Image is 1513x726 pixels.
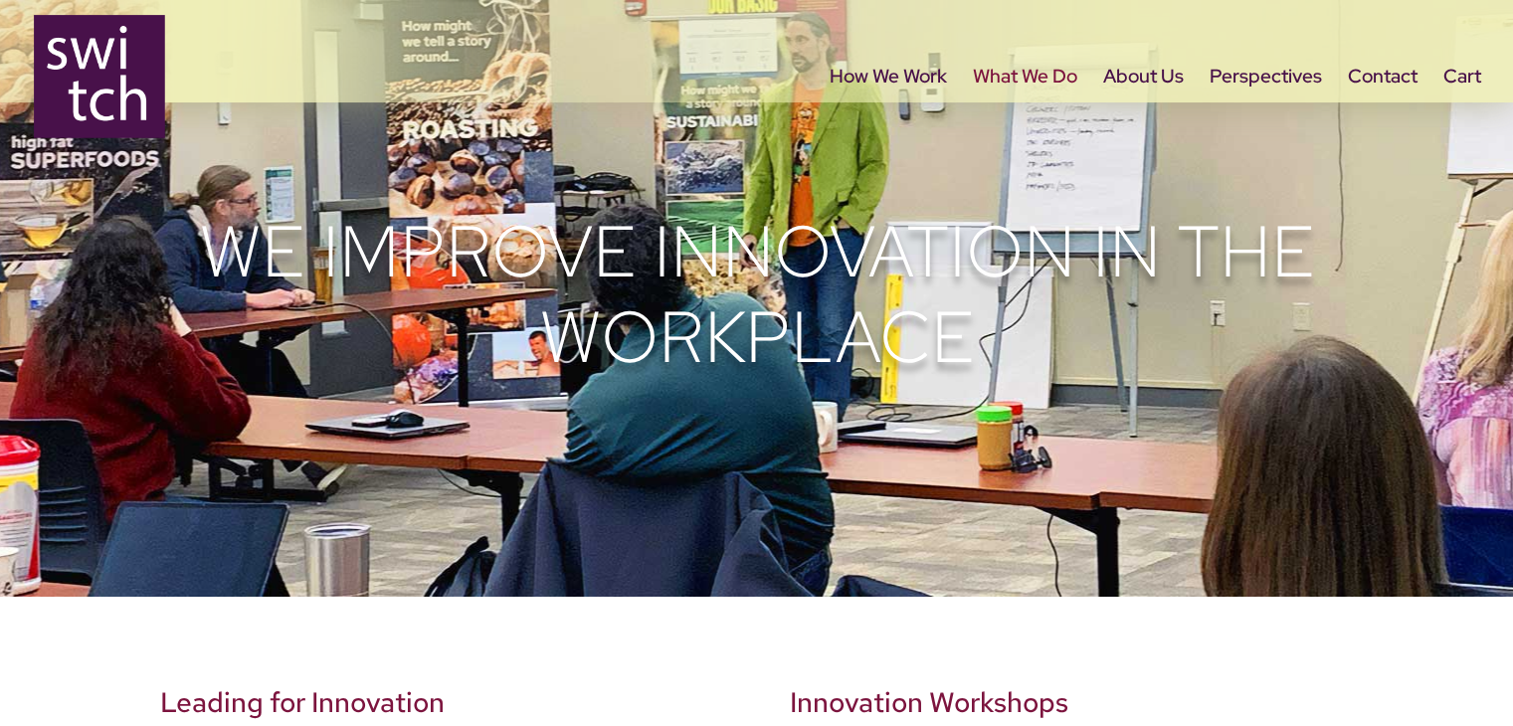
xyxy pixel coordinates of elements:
[1443,70,1481,153] a: Cart
[1210,70,1322,153] a: Perspectives
[1348,70,1418,153] a: Contact
[973,70,1077,153] a: What We Do
[830,70,947,153] a: How We Work
[160,209,1354,391] h1: We improve innovation in the workplace
[1103,70,1184,153] a: About Us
